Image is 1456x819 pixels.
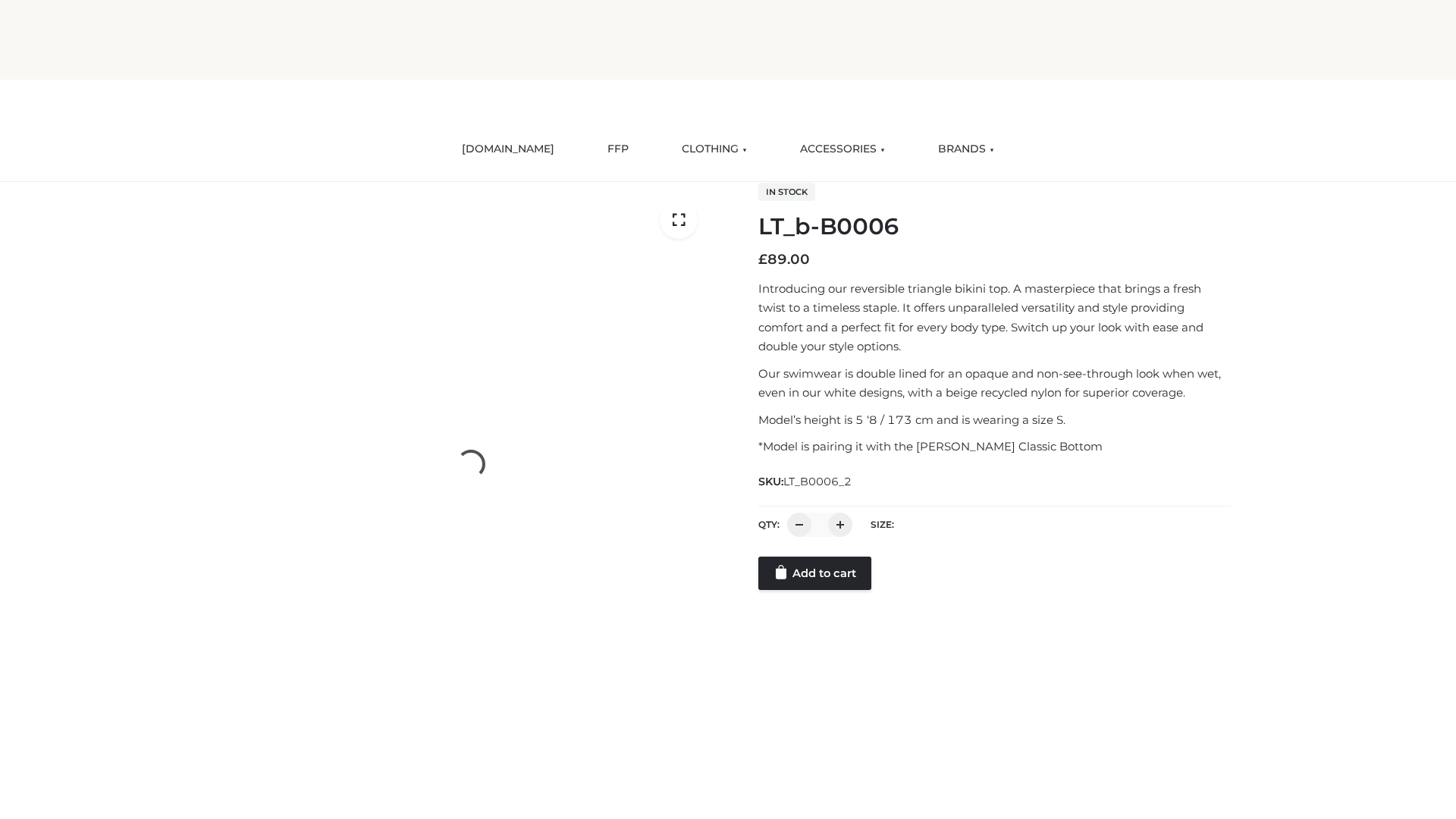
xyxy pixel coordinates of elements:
bdi: 89.00 [758,251,810,268]
a: ACCESSORIES [789,133,896,166]
span: SKU: [758,472,853,491]
h1: LT_b-B0006 [758,213,1231,240]
p: Introducing our reversible triangle bikini top. A masterpiece that brings a fresh twist to a time... [758,279,1231,356]
a: BRANDS [927,133,1006,166]
a: CLOTHING [670,133,758,166]
p: Model’s height is 5 ‘8 / 173 cm and is wearing a size S. [758,410,1231,430]
span: In stock [758,183,815,201]
p: Our swimwear is double lined for an opaque and non-see-through look when wet, even in our white d... [758,364,1231,403]
a: FFP [596,133,640,166]
span: LT_B0006_2 [783,475,852,488]
label: QTY: [758,519,780,530]
a: [DOMAIN_NAME] [450,133,566,166]
p: *Model is pairing it with the [PERSON_NAME] Classic Bottom [758,437,1231,457]
a: Add to cart [758,557,871,590]
label: Size: [871,519,894,530]
span: £ [758,251,767,268]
